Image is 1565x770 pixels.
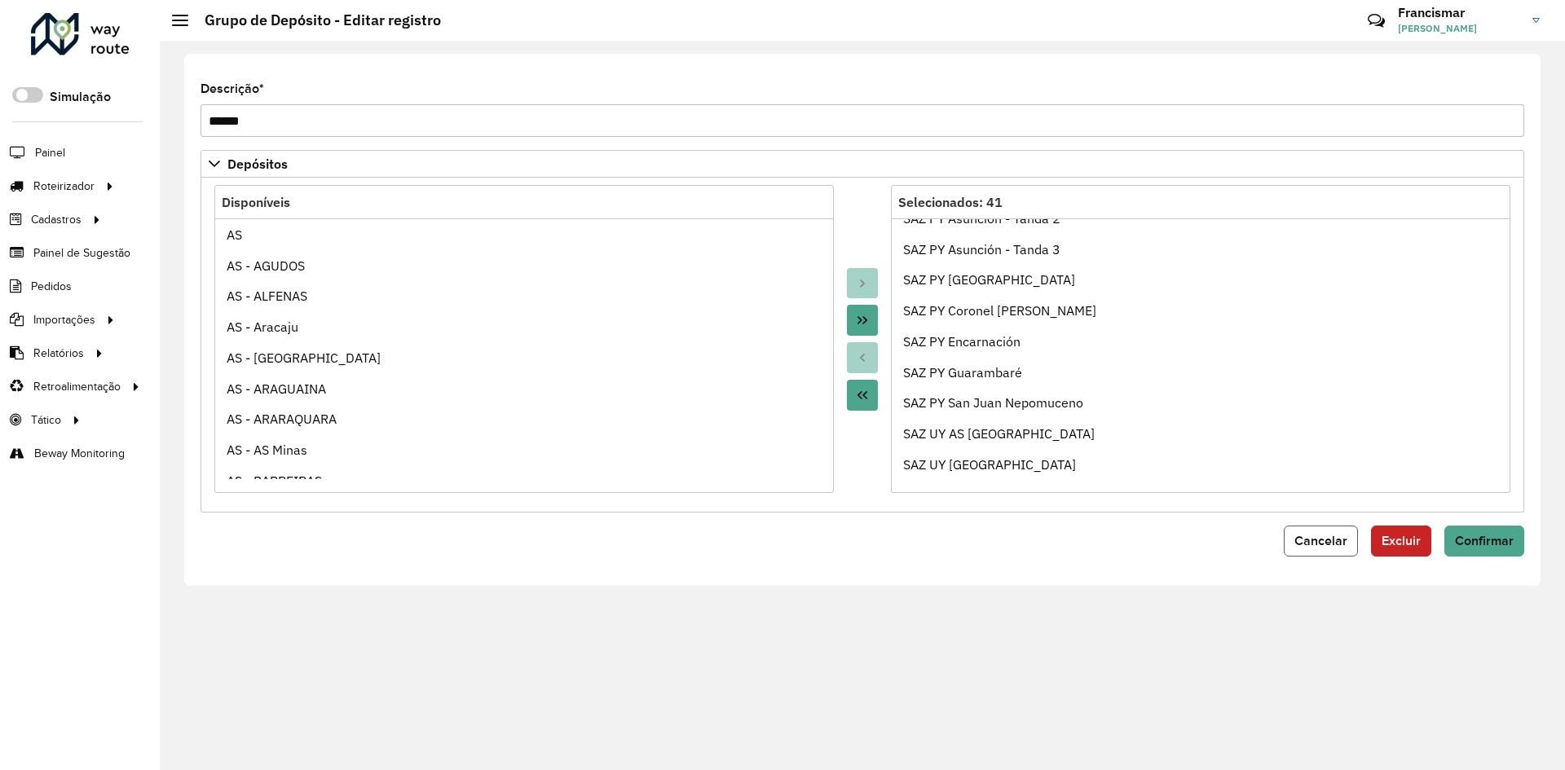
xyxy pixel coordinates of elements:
[31,211,82,228] span: Cadastros
[201,178,1524,513] div: Depósitos
[1294,534,1347,548] span: Cancelar
[227,379,822,398] div: AS - ARAGUAINA
[903,424,1499,443] div: SAZ UY AS [GEOGRAPHIC_DATA]
[222,192,827,212] div: Disponíveis
[847,305,878,336] button: Move All to Target
[31,411,61,429] span: Tático
[903,332,1499,351] div: SAZ PY Encarnación
[847,380,878,411] button: Move All to Source
[898,192,1503,212] div: Selecionados: 41
[35,144,65,161] span: Painel
[50,87,111,107] label: Simulação
[188,11,441,29] h2: Grupo de Depósito - Editar registro
[33,178,95,195] span: Roteirizador
[31,278,72,295] span: Pedidos
[227,225,822,244] div: AS
[33,311,95,328] span: Importações
[1398,5,1520,20] h3: Francismar
[33,244,130,262] span: Painel de Sugestão
[201,150,1524,178] a: Depósitos
[227,348,822,367] div: AS - [GEOGRAPHIC_DATA]
[1359,3,1394,38] a: Contato Rápido
[1444,526,1524,557] button: Confirmar
[227,157,288,170] span: Depósitos
[903,301,1499,320] div: SAZ PY Coronel [PERSON_NAME]
[227,317,822,337] div: AS - Aracaju
[33,378,121,395] span: Retroalimentação
[34,445,125,462] span: Beway Monitoring
[227,471,822,491] div: AS - BARREIRAS
[903,270,1499,289] div: SAZ PY [GEOGRAPHIC_DATA]
[1371,526,1431,557] button: Excluir
[1455,534,1514,548] span: Confirmar
[1398,21,1520,36] span: [PERSON_NAME]
[33,345,84,362] span: Relatórios
[227,409,822,429] div: AS - ARARAQUARA
[903,393,1499,412] div: SAZ PY San Juan Nepomuceno
[903,455,1499,474] div: SAZ UY [GEOGRAPHIC_DATA]
[903,240,1499,259] div: SAZ PY Asunción - Tanda 3
[227,256,822,275] div: AS - AGUDOS
[1382,534,1421,548] span: Excluir
[1284,526,1358,557] button: Cancelar
[227,286,822,306] div: AS - ALFENAS
[201,79,264,99] label: Descrição
[903,363,1499,382] div: SAZ PY Guarambaré
[227,440,822,460] div: AS - AS Minas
